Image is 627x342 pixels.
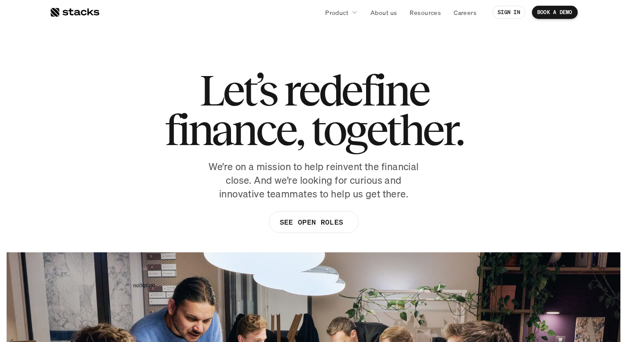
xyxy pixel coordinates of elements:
p: Resources [410,8,441,17]
a: About us [365,4,402,20]
a: Careers [448,4,482,20]
p: SIGN IN [498,9,520,15]
p: About us [370,8,397,17]
p: SEE OPEN ROLES [279,216,343,229]
h1: Let’s redefine finance, together. [165,70,463,149]
a: Resources [404,4,446,20]
p: We’re on a mission to help reinvent the financial close. And we’re looking for curious and innova... [204,160,424,200]
a: SEE OPEN ROLES [268,211,358,233]
p: Product [325,8,348,17]
p: BOOK A DEMO [537,9,572,15]
a: BOOK A DEMO [532,6,578,19]
p: Careers [454,8,477,17]
a: SIGN IN [492,6,525,19]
